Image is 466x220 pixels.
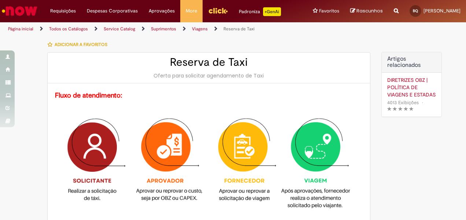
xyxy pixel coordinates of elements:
[47,37,111,52] button: Adicionar a Favoritos
[1,4,38,18] img: ServiceNow
[8,26,33,32] a: Página inicial
[208,5,228,16] img: click_logo_yellow_360x200.png
[55,56,363,68] h2: Reserva de Taxi
[50,7,76,15] span: Requisições
[186,7,197,15] span: More
[55,72,363,79] div: Oferta para solicitar agendamento de Taxi
[5,22,305,36] ul: Trilhas de página
[55,42,107,48] span: Adicionar a Favoritos
[149,7,175,15] span: Aprovações
[263,7,281,16] p: +GenAi
[387,99,419,106] span: 4013 Exibições
[239,7,281,16] div: Padroniza
[413,8,418,13] span: BQ
[151,26,176,32] a: Suprimentos
[356,7,383,14] span: Rascunhos
[87,7,138,15] span: Despesas Corporativas
[192,26,208,32] a: Viagens
[223,26,255,32] a: Reserva de Taxi
[319,7,339,15] span: Favoritos
[49,26,88,32] a: Todos os Catálogos
[420,98,425,107] span: •
[424,8,461,14] span: [PERSON_NAME]
[387,76,436,98] a: DIRETRIZES OBZ | POLÍTICA DE VIAGENS E ESTADAS
[55,91,122,100] strong: Fluxo de atendimento:
[350,8,383,15] a: Rascunhos
[104,26,135,32] a: Service Catalog
[387,56,436,69] h3: Artigos relacionados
